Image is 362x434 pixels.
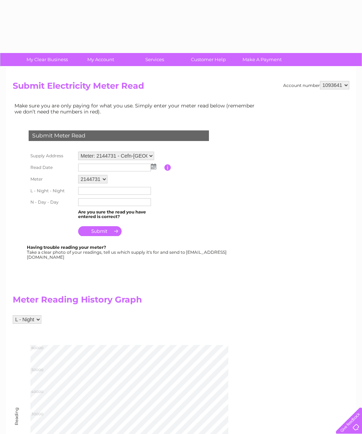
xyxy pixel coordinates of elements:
[13,81,349,94] h2: Submit Electricity Meter Read
[27,185,76,197] th: L - Night - Night
[18,53,76,66] a: My Clear Business
[76,208,164,221] td: Are you sure the read you have entered is correct?
[151,164,156,169] img: ...
[13,295,260,308] h2: Meter Reading History Graph
[27,245,106,250] b: Having trouble reading your meter?
[233,53,291,66] a: Make A Payment
[27,162,76,173] th: Read Date
[13,101,260,116] td: Make sure you are only paying for what you use. Simply enter your meter read below (remember we d...
[78,226,122,236] input: Submit
[14,418,19,425] div: Reading
[179,53,238,66] a: Customer Help
[72,53,130,66] a: My Account
[125,53,184,66] a: Services
[27,245,228,259] div: Take a clear photo of your readings, tell us which supply it's for and send to [EMAIL_ADDRESS][DO...
[283,81,349,89] div: Account number
[164,164,171,171] input: Information
[27,173,76,185] th: Meter
[27,150,76,162] th: Supply Address
[27,197,76,208] th: N - Day - Day
[29,130,209,141] div: Submit Meter Read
